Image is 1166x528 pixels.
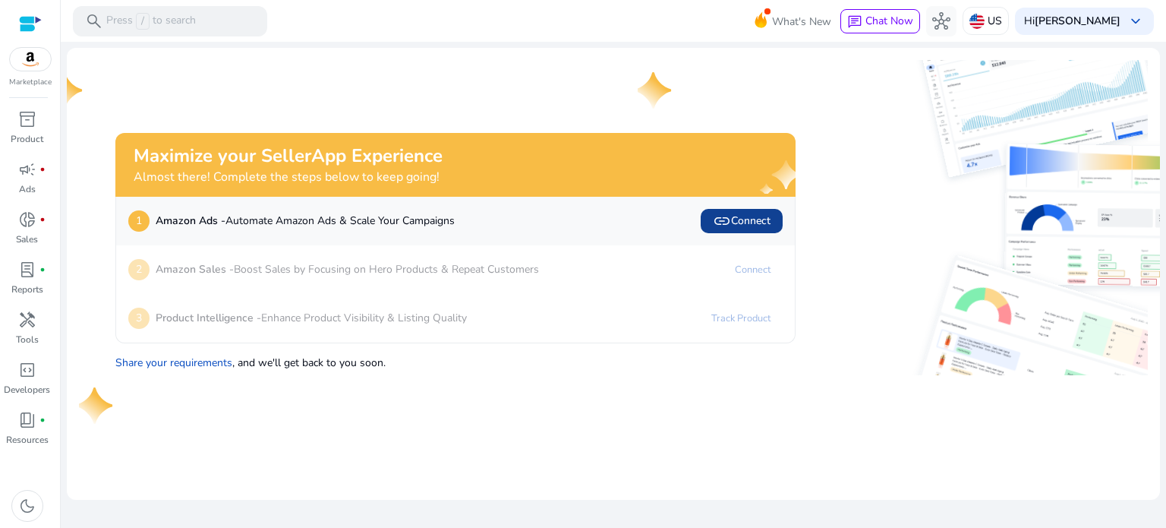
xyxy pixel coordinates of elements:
p: Developers [4,383,50,397]
p: 1 [128,210,150,232]
p: Boost Sales by Focusing on Hero Products & Repeat Customers [156,261,539,277]
a: Track Product [699,306,783,330]
span: code_blocks [18,361,36,379]
p: 2 [128,259,150,280]
span: campaign [18,160,36,179]
span: lab_profile [18,261,36,279]
img: one-star.svg [79,387,115,424]
span: search [85,12,103,30]
img: one-star.svg [638,72,674,109]
span: fiber_manual_record [39,267,46,273]
p: Tools [16,333,39,346]
p: Sales [16,232,38,246]
a: Share your requirements [115,356,232,370]
img: amazon.svg [10,48,51,71]
b: Amazon Sales - [156,262,234,277]
a: Connect [723,258,783,282]
img: one-star.svg [49,72,85,109]
span: inventory_2 [18,110,36,128]
span: / [136,13,150,30]
img: us.svg [969,14,985,29]
p: , and we'll get back to you soon. [115,349,796,371]
p: Reports [11,283,43,296]
p: Automate Amazon Ads & Scale Your Campaigns [156,213,455,229]
span: book_4 [18,411,36,429]
p: Resources [6,433,49,447]
p: Press to search [106,13,196,30]
b: Product Intelligence - [156,311,261,325]
span: fiber_manual_record [39,217,46,223]
p: Product [11,132,43,146]
span: What's New [772,8,831,35]
p: Hi [1024,16,1120,27]
span: Connect [713,212,771,230]
p: Enhance Product Visibility & Listing Quality [156,310,467,326]
span: chat [847,14,862,30]
b: [PERSON_NAME] [1035,14,1120,28]
span: handyman [18,311,36,329]
button: linkConnect [701,209,783,233]
span: Chat Now [865,14,913,28]
h2: Maximize your SellerApp Experience [134,145,443,167]
span: keyboard_arrow_down [1127,12,1145,30]
span: dark_mode [18,497,36,515]
p: Ads [19,182,36,196]
span: fiber_manual_record [39,166,46,172]
span: hub [932,12,950,30]
h4: Almost there! Complete the steps below to keep going! [134,170,443,185]
p: Marketplace [9,77,52,88]
span: donut_small [18,210,36,229]
span: fiber_manual_record [39,417,46,423]
button: hub [926,6,956,36]
b: Amazon Ads - [156,213,225,228]
button: chatChat Now [840,9,920,33]
p: 3 [128,308,150,329]
p: US [988,8,1002,34]
span: link [713,212,731,230]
